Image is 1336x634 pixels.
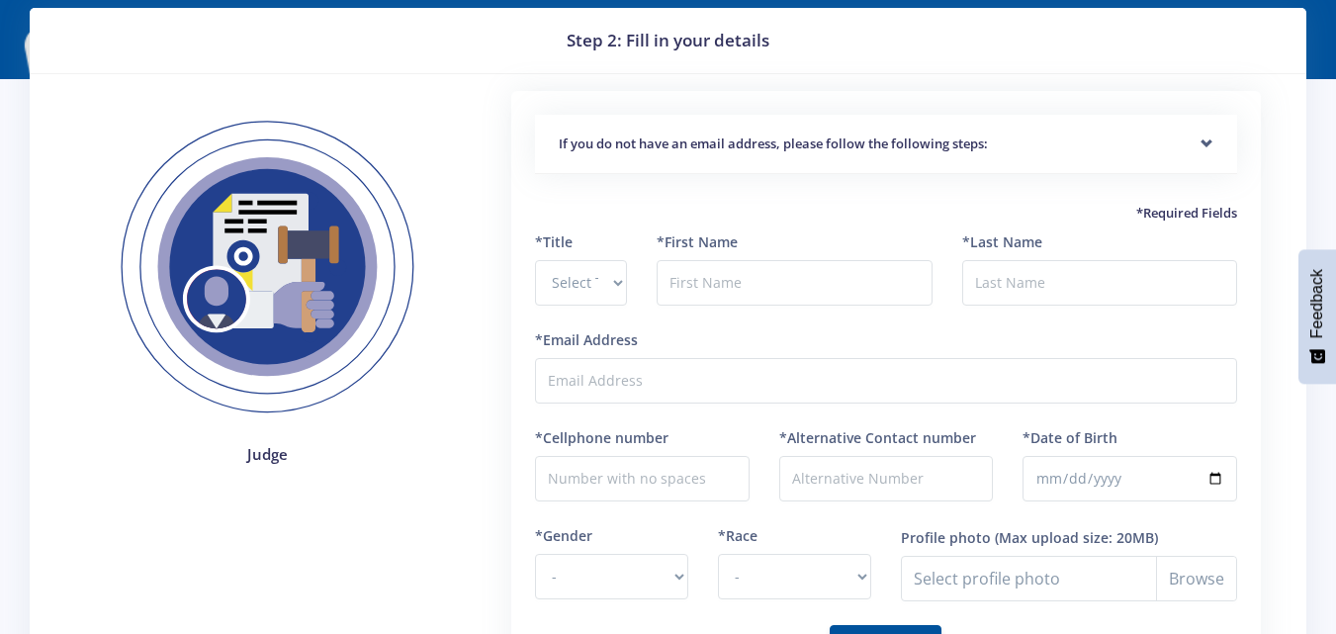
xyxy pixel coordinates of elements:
span: Feedback [1308,269,1326,338]
h4: Judge [91,443,444,466]
img: Judges [91,91,444,444]
label: *Title [535,231,573,252]
input: Number with no spaces [535,456,750,501]
label: *Cellphone number [535,427,668,448]
label: Profile photo [901,527,991,548]
input: Last Name [962,260,1237,306]
input: First Name [657,260,932,306]
label: *Last Name [962,231,1042,252]
input: Alternative Number [779,456,994,501]
h5: If you do not have an email address, please follow the following steps: [559,135,1213,154]
label: *Race [718,525,757,546]
label: *Date of Birth [1023,427,1117,448]
label: *First Name [657,231,738,252]
label: (Max upload size: 20MB) [995,527,1158,548]
label: *Email Address [535,329,638,350]
input: Email Address [535,358,1237,404]
button: Feedback - Show survey [1298,249,1336,384]
h5: *Required Fields [535,204,1237,224]
label: *Gender [535,525,592,546]
h3: Step 2: Fill in your details [53,28,1283,53]
label: *Alternative Contact number [779,427,976,448]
